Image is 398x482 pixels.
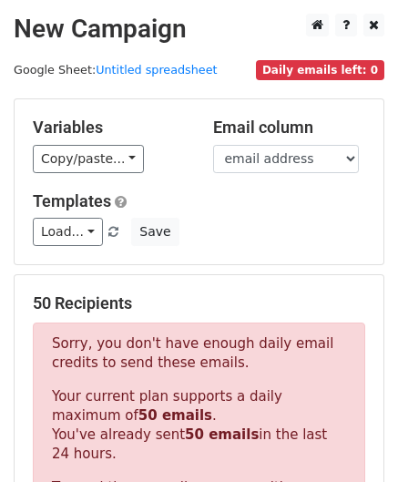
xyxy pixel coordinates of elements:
strong: 50 emails [138,407,212,424]
a: Load... [33,218,103,246]
span: Daily emails left: 0 [256,60,384,80]
a: Templates [33,191,111,210]
h2: New Campaign [14,14,384,45]
h5: Variables [33,118,186,138]
a: Untitled spreadsheet [96,63,217,77]
h5: Email column [213,118,366,138]
strong: 50 emails [185,426,259,443]
iframe: Chat Widget [307,395,398,482]
a: Copy/paste... [33,145,144,173]
p: Your current plan supports a daily maximum of . You've already sent in the last 24 hours. [52,387,346,464]
small: Google Sheet: [14,63,218,77]
button: Save [131,218,179,246]
h5: 50 Recipients [33,293,365,313]
a: Daily emails left: 0 [256,63,384,77]
p: Sorry, you don't have enough daily email credits to send these emails. [52,334,346,373]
